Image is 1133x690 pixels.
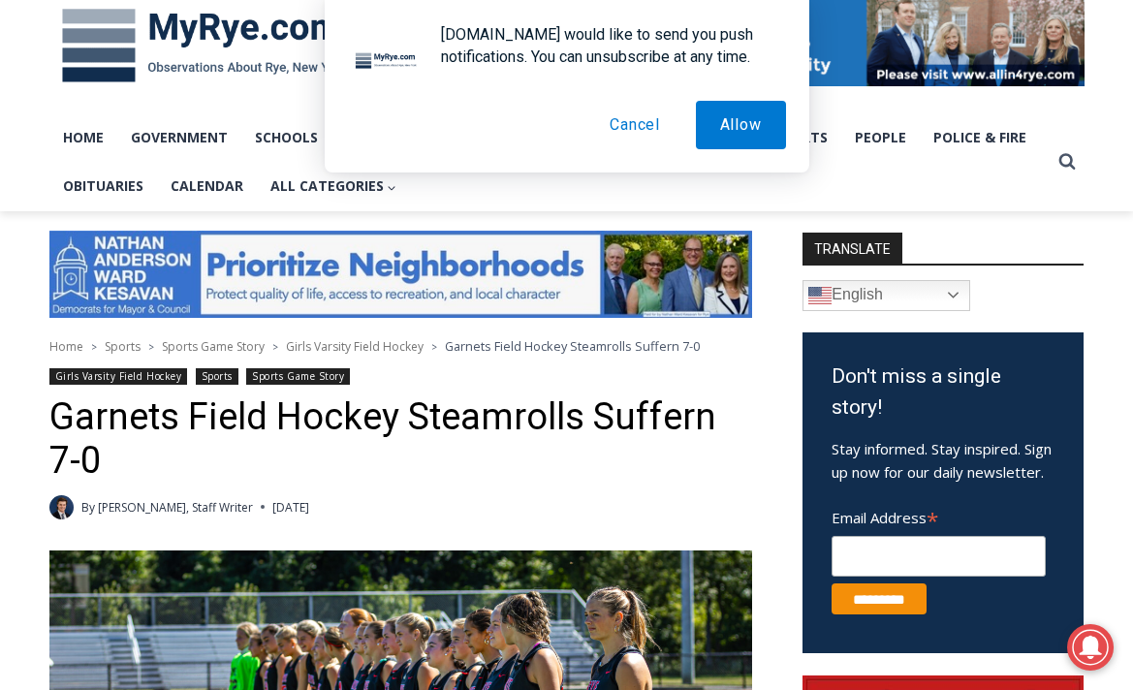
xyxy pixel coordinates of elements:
[49,495,74,519] a: Author image
[507,193,898,236] span: Intern @ [DOMAIN_NAME]
[196,368,238,385] a: Sports
[203,164,211,183] div: 2
[91,340,97,354] span: >
[803,280,970,311] a: English
[49,495,74,519] img: Charlie Morris headshot PROFESSIONAL HEADSHOT
[49,162,157,210] a: Obituaries
[203,57,270,159] div: Birds of Prey: Falcon and hawk demos
[832,361,1054,423] h3: Don't miss a single story!
[16,195,248,239] h4: [PERSON_NAME] Read Sanctuary Fall Fest: [DATE]
[216,164,221,183] div: /
[431,340,437,354] span: >
[348,23,425,101] img: notification icon
[246,368,350,385] a: Sports Game Story
[98,499,253,516] a: [PERSON_NAME], Staff Writer
[445,337,700,355] span: Garnets Field Hockey Steamrolls Suffern 7-0
[105,338,141,355] a: Sports
[257,162,411,210] button: Child menu of All Categories
[162,338,265,355] a: Sports Game Story
[489,1,916,188] div: "[PERSON_NAME] and I covered the [DATE] Parade, which was a really eye opening experience as I ha...
[49,395,752,484] h1: Garnets Field Hockey Steamrolls Suffern 7-0
[585,101,684,149] button: Cancel
[157,162,257,210] a: Calendar
[803,233,902,264] strong: TRANSLATE
[49,368,188,385] a: Girls Varsity Field Hockey
[832,437,1054,484] p: Stay informed. Stay inspired. Sign up now for our daily newsletter.
[148,340,154,354] span: >
[466,188,939,241] a: Intern @ [DOMAIN_NAME]
[272,340,278,354] span: >
[832,498,1046,533] label: Email Address
[808,284,832,307] img: en
[49,336,752,356] nav: Breadcrumbs
[1,193,280,241] a: [PERSON_NAME] Read Sanctuary Fall Fest: [DATE]
[272,498,309,517] time: [DATE]
[81,498,95,517] span: By
[49,338,83,355] a: Home
[696,101,786,149] button: Allow
[425,23,786,68] div: [DOMAIN_NAME] would like to send you push notifications. You can unsubscribe at any time.
[226,164,235,183] div: 6
[286,338,424,355] a: Girls Varsity Field Hockey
